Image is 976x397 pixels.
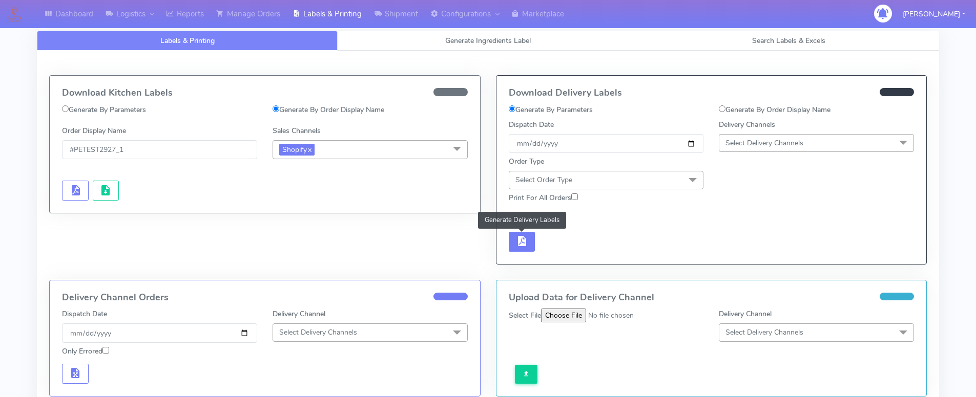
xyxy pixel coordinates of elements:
span: Labels & Printing [160,36,215,46]
label: Delivery Channels [719,119,775,130]
input: Only Errored [102,347,109,354]
h4: Upload Data for Delivery Channel [509,293,915,303]
label: Order Type [509,156,544,167]
h4: Download Delivery Labels [509,88,915,98]
label: Generate By Parameters [509,104,593,115]
label: Print For All Orders [509,192,578,203]
label: Generate By Order Display Name [719,104,830,115]
label: Only Errored [62,346,109,357]
ul: Tabs [37,31,939,51]
label: Order Display Name [62,125,126,136]
label: Dispatch Date [62,308,107,319]
input: Generate By Parameters [62,105,69,112]
span: Generate Ingredients Label [445,36,531,46]
label: Dispatch Date [509,119,554,130]
label: Sales Channels [273,125,321,136]
input: Print For All Orders [571,193,578,200]
input: Generate By Order Display Name [273,105,279,112]
label: Select File [509,310,541,321]
span: Select Delivery Channels [725,138,803,148]
label: Generate By Parameters [62,104,146,115]
span: Search Labels & Excels [752,36,825,46]
span: Select Delivery Channels [725,327,803,337]
input: Generate By Order Display Name [719,105,725,112]
a: x [307,144,312,155]
label: Delivery Channel [273,308,325,319]
span: Select Order Type [515,175,572,185]
h4: Delivery Channel Orders [62,293,468,303]
span: Select Delivery Channels [279,327,357,337]
h4: Download Kitchen Labels [62,88,468,98]
label: Generate By Order Display Name [273,104,384,115]
input: Generate By Parameters [509,105,515,112]
button: [PERSON_NAME] [895,4,973,25]
span: Shopify [279,144,315,156]
label: Delivery Channel [719,308,772,319]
